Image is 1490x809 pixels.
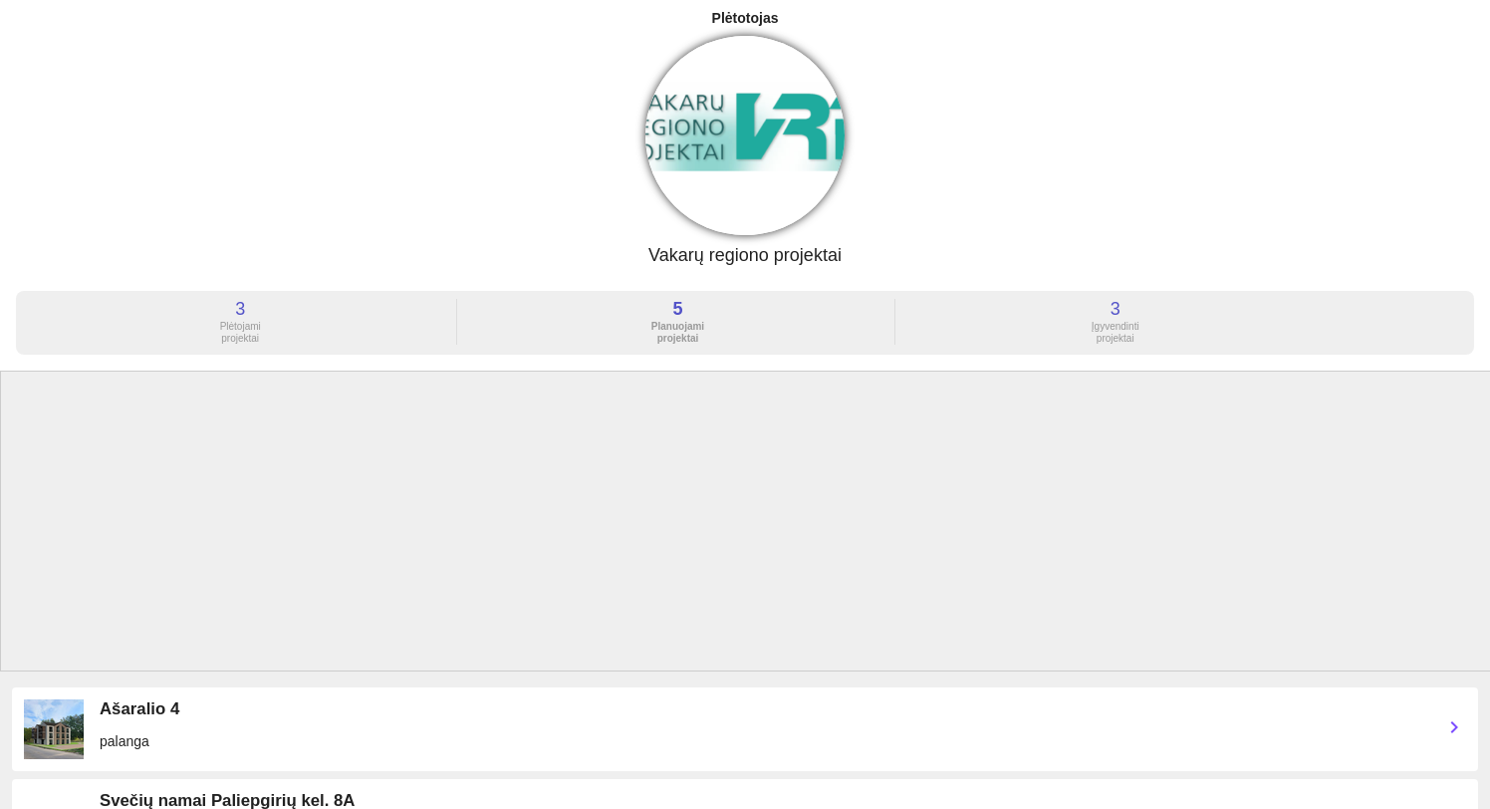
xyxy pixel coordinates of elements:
[24,699,84,759] img: j6gYmZfCGu.PNG
[899,321,1332,345] div: Įgyvendinti projektai
[1442,726,1466,742] a: chevron_right
[1442,715,1466,739] i: chevron_right
[24,329,461,345] a: 3 Plėtojamiprojektai
[24,321,456,345] div: Plėtojami projektai
[899,329,1332,345] a: 3 Įgyvendintiprojektai
[100,699,1426,719] div: Ašaralio 4
[899,299,1332,319] div: 3
[712,8,779,28] div: Plėtotojas
[100,731,1426,751] div: palanga
[461,329,898,345] a: 5 Planuojamiprojektai
[16,235,1474,275] h3: Vakarų regiono projektai
[461,299,893,319] div: 5
[461,321,893,345] div: Planuojami projektai
[24,299,456,319] div: 3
